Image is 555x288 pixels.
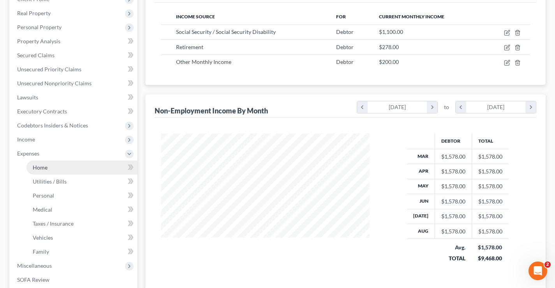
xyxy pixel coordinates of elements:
div: $1,578.00 [441,212,465,220]
td: $1,578.00 [472,224,509,239]
a: Medical [26,203,137,217]
a: Family [26,245,137,259]
td: $1,578.00 [472,164,509,179]
a: Unsecured Nonpriority Claims [11,76,137,90]
span: Codebtors Insiders & Notices [17,122,88,129]
span: $200.00 [379,58,399,65]
th: May [407,179,435,194]
div: $1,578.00 [441,168,465,175]
div: Non-Employment Income By Month [155,106,268,115]
a: Property Analysis [11,34,137,48]
span: Miscellaneous [17,262,52,269]
span: $278.00 [379,44,399,50]
span: Debtor [336,58,354,65]
div: $1,578.00 [441,228,465,235]
span: SOFA Review [17,276,49,283]
th: [DATE] [407,209,435,224]
span: Vehicles [33,234,53,241]
a: Secured Claims [11,48,137,62]
span: Taxes / Insurance [33,220,74,227]
th: Jun [407,194,435,209]
td: $1,578.00 [472,179,509,194]
div: [DATE] [466,101,526,113]
th: Debtor [435,133,472,149]
div: $1,578.00 [441,182,465,190]
span: Retirement [176,44,203,50]
span: Property Analysis [17,38,60,44]
iframe: Intercom live chat [529,261,547,280]
span: Personal [33,192,54,199]
span: to [444,103,449,111]
a: Personal [26,189,137,203]
span: Income [17,136,35,143]
td: $1,578.00 [472,149,509,164]
div: $1,578.00 [441,198,465,205]
a: Lawsuits [11,90,137,104]
a: Vehicles [26,231,137,245]
th: Total [472,133,509,149]
span: Unsecured Nonpriority Claims [17,80,92,87]
th: Mar [407,149,435,164]
i: chevron_left [456,101,466,113]
span: Home [33,164,48,171]
td: $1,578.00 [472,194,509,209]
span: Real Property [17,10,51,16]
span: 2 [544,261,551,268]
div: $9,468.00 [478,254,502,262]
span: For [336,14,346,19]
div: $1,578.00 [441,153,465,161]
i: chevron_right [427,101,437,113]
i: chevron_left [357,101,368,113]
th: Apr [407,164,435,179]
span: Unsecured Priority Claims [17,66,81,72]
span: Lawsuits [17,94,38,101]
div: Avg. [441,244,465,251]
span: Expenses [17,150,39,157]
a: Utilities / Bills [26,175,137,189]
div: TOTAL [441,254,465,262]
span: Secured Claims [17,52,55,58]
div: [DATE] [368,101,427,113]
i: chevron_right [525,101,536,113]
a: Unsecured Priority Claims [11,62,137,76]
span: Personal Property [17,24,62,30]
th: Aug [407,224,435,239]
a: Home [26,161,137,175]
span: Family [33,248,49,255]
a: SOFA Review [11,273,137,287]
span: Medical [33,206,52,213]
span: Other Monthly Income [176,58,231,65]
a: Taxes / Insurance [26,217,137,231]
a: Executory Contracts [11,104,137,118]
div: $1,578.00 [478,244,502,251]
span: Debtor [336,28,354,35]
span: Executory Contracts [17,108,67,115]
span: Current Monthly Income [379,14,444,19]
span: $1,100.00 [379,28,403,35]
span: Debtor [336,44,354,50]
td: $1,578.00 [472,209,509,224]
span: Social Security / Social Security Disability [176,28,276,35]
span: Income Source [176,14,215,19]
span: Utilities / Bills [33,178,67,185]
